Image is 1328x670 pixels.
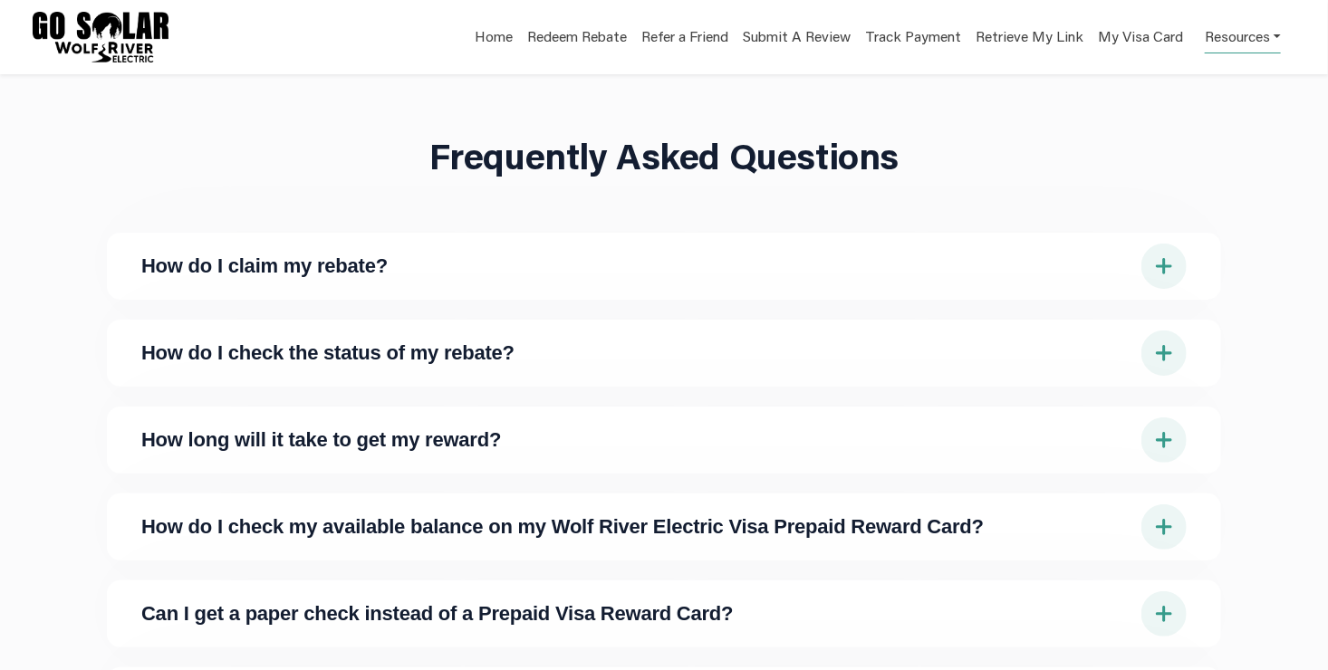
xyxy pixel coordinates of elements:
div: ExpandHow long will it take to get my reward? [107,407,1221,474]
span: How do I check my available balance on my Wolf River Electric Visa Prepaid Reward Card? [141,517,1131,537]
a: Home [475,26,513,53]
img: Expand [1141,504,1187,550]
div: ExpandHow do I check the status of my rebate? [107,320,1221,387]
h1: Frequently Asked Questions [429,138,900,174]
div: ExpandHow do I claim my rebate? [107,233,1221,300]
img: Expand [1141,330,1187,376]
span: How long will it take to get my reward? [141,430,1131,450]
a: Redeem Rebate [527,26,627,53]
img: Expand [1141,417,1187,463]
a: Resources [1205,18,1281,53]
img: Expand [1141,591,1187,636]
a: Retrieve My Link [976,26,1083,53]
span: How do I check the status of my rebate? [141,343,1131,363]
a: Track Payment [865,26,961,53]
a: Refer a Friend [641,26,728,53]
a: My Visa Card [1098,18,1183,55]
div: ExpandHow do I check my available balance on my Wolf River Electric Visa Prepaid Reward Card? [107,493,1221,560]
img: Program logo [33,12,168,62]
img: Expand [1141,244,1187,289]
div: ExpandCan I get a paper check instead of a Prepaid Visa Reward Card? [107,580,1221,647]
a: Submit A Review [743,26,851,53]
span: Can I get a paper check instead of a Prepaid Visa Reward Card? [141,604,1131,624]
span: How do I claim my rebate? [141,256,1131,276]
